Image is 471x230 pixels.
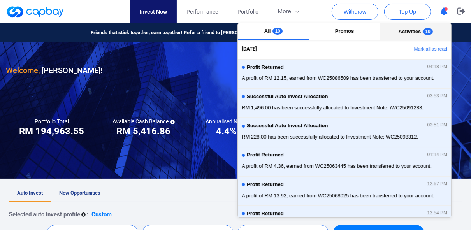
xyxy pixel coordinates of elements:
h5: Annualised Net Return [206,118,265,125]
span: Successful Auto Invest Allocation [247,123,328,129]
span: A profit of RM 4.36, earned from WC25063445 has been transferred to your account. [242,162,447,170]
button: Withdraw [332,4,378,20]
span: 10 [272,28,282,35]
button: Profit Returned01:14 PMA profit of RM 4.36, earned from WC25063445 has been transferred to your a... [238,147,451,176]
h3: RM 194,963.55 [19,125,84,137]
p: : [87,210,88,219]
span: RM 1,496.00 has been successfully allocated to Investment Note: iWC25091283. [242,104,447,112]
button: Successful Auto Invest Allocation03:51 PMRM 228.00 has been successfully allocated to Investment ... [238,118,451,147]
span: 10 [423,28,432,35]
button: Profit Returned12:57 PMA profit of RM 13.92, earned from WC25068025 has been transferred to your ... [238,176,451,205]
span: New Opportunities [59,190,100,196]
span: RM 228.00 has been successfully allocated to Investment Note: WC25098312. [242,133,447,141]
span: Friends that stick together, earn together! Refer a friend to [PERSON_NAME] and earn referral rew... [91,29,330,37]
span: Successful Auto Invest Allocation [247,94,328,100]
span: Portfolio [237,7,258,16]
span: Profit Returned [247,65,284,70]
h3: 4.4% p.a. [216,125,255,137]
button: Successful Auto Invest Allocation03:53 PMRM 1,496.00 has been successfully allocated to Investmen... [238,88,451,118]
h3: RM 5,416.86 [117,125,171,137]
span: 12:57 PM [427,181,447,187]
button: Activities10 [380,23,451,40]
span: 12:54 PM [427,211,447,216]
span: All [264,28,271,34]
span: Profit Returned [247,182,284,188]
button: Promos [309,23,380,40]
h5: Available Cash Balance [113,118,175,125]
span: Promos [335,28,354,34]
button: Mark all as read [367,43,451,56]
span: 03:53 PM [427,93,447,99]
span: 04:18 PM [427,64,447,70]
p: Selected auto invest profile [9,210,80,219]
span: Activities [399,28,421,34]
span: Profit Returned [247,152,284,158]
span: Top Up [399,8,416,16]
button: All10 [238,23,309,40]
span: A profit of RM 12.15, earned from WC25086509 has been transferred to your account. [242,74,447,82]
h3: [PERSON_NAME] ! [6,64,102,77]
button: Top Up [384,4,431,20]
span: Auto Invest [17,190,43,196]
span: A profit of RM 13.92, earned from WC25068025 has been transferred to your account. [242,192,447,200]
h5: Portfolio Total [35,118,69,125]
p: Custom [91,210,112,219]
button: Profit Returned04:18 PMA profit of RM 12.15, earned from WC25086509 has been transferred to your ... [238,59,451,88]
span: 01:14 PM [427,152,447,158]
span: [DATE] [242,45,257,53]
span: Welcome, [6,66,40,75]
span: Performance [186,7,218,16]
span: Profit Returned [247,211,284,217]
span: 03:51 PM [427,123,447,128]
